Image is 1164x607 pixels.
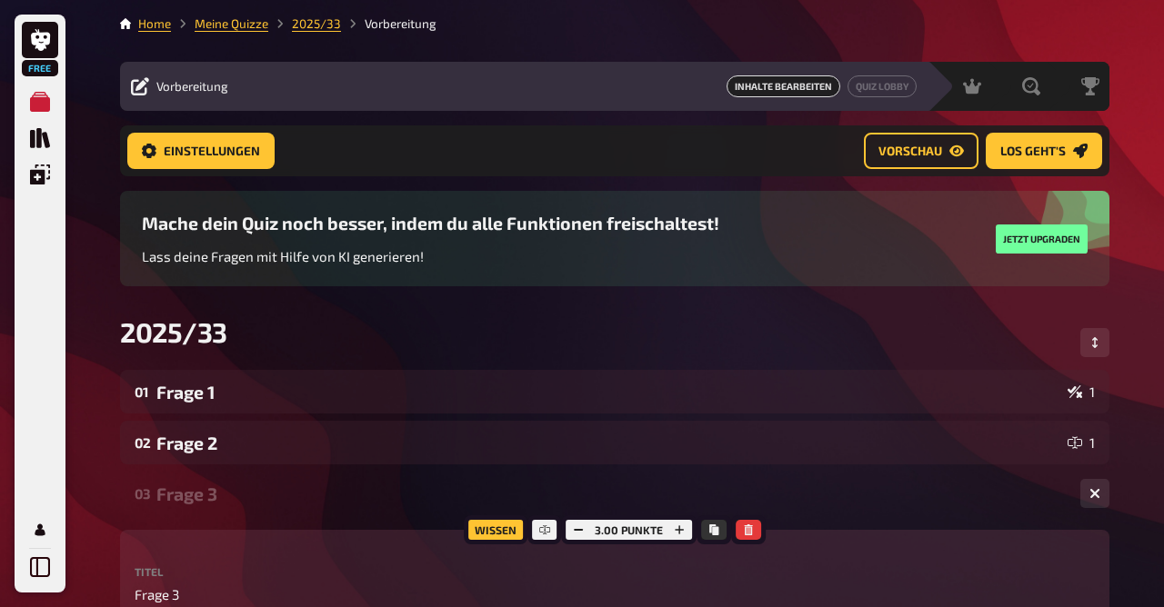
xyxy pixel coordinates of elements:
[341,15,436,33] li: Vorbereitung
[22,84,58,120] a: Meine Quizze
[268,15,341,33] li: 2025/33
[22,512,58,548] a: Profil
[292,16,341,31] a: 2025/33
[1080,328,1109,357] button: Reihenfolge anpassen
[878,145,942,158] span: Vorschau
[142,248,424,264] span: Lass deine Fragen mit Hilfe von KI generieren!
[1068,435,1095,450] div: 1
[127,133,275,169] button: Einstellungen
[164,145,260,158] span: Einstellungen
[24,63,56,74] span: Free
[135,566,1095,577] label: Titel
[727,75,840,97] a: Inhalte Bearbeiten
[156,483,1066,504] div: Frage 3
[701,520,727,540] button: Kopieren
[996,224,1088,254] button: Jetzt upgraden
[142,213,719,234] h3: Mache dein Quiz noch besser, indem du alle Funktionen freischaltest!
[848,75,917,97] button: Quiz Lobby
[464,515,527,544] div: Wissen
[171,15,268,33] li: Meine Quizze
[156,382,1060,403] div: Frage 1
[1068,384,1095,399] div: 1
[135,584,179,605] span: Frage 3
[156,433,1060,453] div: Frage 2
[135,485,149,502] div: 03
[138,15,171,33] li: Home
[22,120,58,156] a: Quiz Sammlung
[138,16,171,31] a: Home
[22,156,58,193] a: Einblendungen
[195,16,268,31] a: Meine Quizze
[986,133,1102,169] button: Los geht's
[120,315,227,348] span: 2025/33
[156,79,228,94] span: Vorbereitung
[135,434,149,451] div: 02
[135,383,149,400] div: 01
[1000,145,1066,158] span: Los geht's
[561,515,697,544] div: 3.00 Punkte
[864,133,978,169] button: Vorschau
